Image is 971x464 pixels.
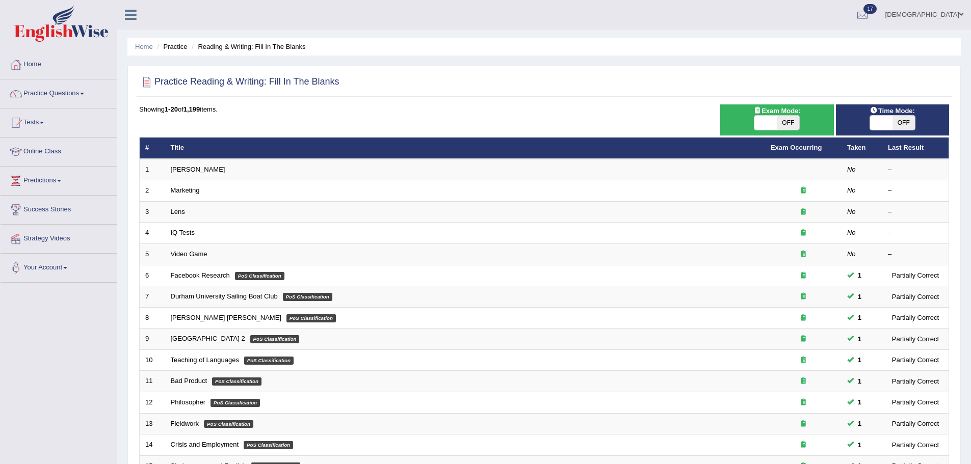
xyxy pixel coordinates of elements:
a: [PERSON_NAME] [171,166,225,173]
a: Your Account [1,254,117,279]
div: – [888,165,943,175]
div: Exam occurring question [771,419,836,429]
em: PoS Classification [211,399,260,407]
span: You can still take this question [854,397,865,407]
a: Strategy Videos [1,225,117,250]
span: Time Mode: [866,105,919,116]
div: Exam occurring question [771,271,836,281]
td: 6 [140,265,165,286]
span: You can still take this question [854,440,865,450]
div: Partially Correct [888,418,943,429]
div: Partially Correct [888,334,943,344]
td: 9 [140,329,165,350]
td: 4 [140,223,165,244]
span: You can still take this question [854,354,865,365]
em: PoS Classification [212,377,261,386]
a: Tests [1,108,117,134]
a: Marketing [171,186,200,194]
em: PoS Classification [235,272,284,280]
span: You can still take this question [854,270,865,281]
em: No [847,166,856,173]
a: Predictions [1,167,117,192]
span: Exam Mode: [749,105,804,116]
a: Home [1,50,117,76]
th: Title [165,138,765,159]
span: OFF [893,116,915,130]
th: Taken [842,138,882,159]
td: 7 [140,286,165,308]
td: 8 [140,307,165,329]
a: IQ Tests [171,229,195,236]
td: 13 [140,413,165,434]
td: 3 [140,201,165,223]
a: Durham University Sailing Boat Club [171,292,278,300]
em: No [847,229,856,236]
td: 14 [140,434,165,456]
div: Exam occurring question [771,398,836,407]
em: PoS Classification [286,314,336,322]
div: Exam occurring question [771,186,836,196]
span: OFF [777,116,799,130]
a: Exam Occurring [771,144,822,151]
div: Exam occurring question [771,334,836,344]
a: [PERSON_NAME] [PERSON_NAME] [171,314,281,321]
em: PoS Classification [244,441,293,449]
b: 1-20 [165,105,178,113]
a: [GEOGRAPHIC_DATA] 2 [171,335,245,342]
em: No [847,250,856,258]
div: Partially Correct [888,376,943,387]
em: PoS Classification [244,357,294,365]
em: PoS Classification [250,335,300,343]
div: Exam occurring question [771,313,836,323]
th: Last Result [882,138,949,159]
a: Fieldwork [171,420,199,427]
a: Teaching of Languages [171,356,239,364]
div: – [888,207,943,217]
a: Online Class [1,138,117,163]
em: PoS Classification [283,293,332,301]
div: Partially Correct [888,291,943,302]
td: 2 [140,180,165,202]
li: Practice [154,42,187,51]
span: You can still take this question [854,418,865,429]
div: Partially Correct [888,312,943,323]
div: Show exams occurring in exams [720,104,833,135]
em: No [847,208,856,215]
a: Home [135,43,153,50]
div: Showing of items. [139,104,949,114]
div: Partially Correct [888,440,943,450]
div: Partially Correct [888,270,943,281]
span: You can still take this question [854,291,865,302]
a: Bad Product [171,377,207,385]
a: Facebook Research [171,271,230,279]
span: You can still take this question [854,334,865,344]
td: 10 [140,349,165,371]
li: Reading & Writing: Fill In The Blanks [189,42,305,51]
a: Practice Questions [1,79,117,105]
a: Success Stories [1,196,117,221]
em: PoS Classification [204,420,253,428]
div: Partially Correct [888,397,943,407]
div: Exam occurring question [771,207,836,217]
td: 5 [140,244,165,265]
td: 1 [140,159,165,180]
a: Lens [171,208,185,215]
div: – [888,186,943,196]
td: 12 [140,392,165,413]
div: Exam occurring question [771,356,836,365]
a: Crisis and Employment [171,441,239,448]
div: Partially Correct [888,354,943,365]
div: Exam occurring question [771,376,836,386]
span: You can still take this question [854,376,865,387]
a: Philosopher [171,398,206,406]
div: Exam occurring question [771,250,836,259]
a: Video Game [171,250,207,258]
div: Exam occurring question [771,440,836,450]
em: No [847,186,856,194]
h2: Practice Reading & Writing: Fill In The Blanks [139,74,339,90]
span: You can still take this question [854,312,865,323]
div: Exam occurring question [771,228,836,238]
div: – [888,228,943,238]
td: 11 [140,371,165,392]
div: – [888,250,943,259]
